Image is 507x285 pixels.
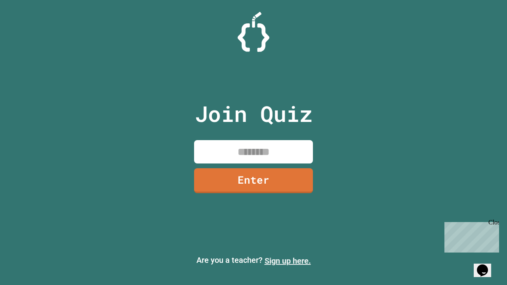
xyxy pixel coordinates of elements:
iframe: chat widget [441,219,499,253]
p: Join Quiz [195,97,313,130]
iframe: chat widget [474,253,499,277]
p: Are you a teacher? [6,254,501,267]
a: Enter [194,168,313,193]
div: Chat with us now!Close [3,3,55,50]
a: Sign up here. [265,256,311,266]
img: Logo.svg [238,12,269,52]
